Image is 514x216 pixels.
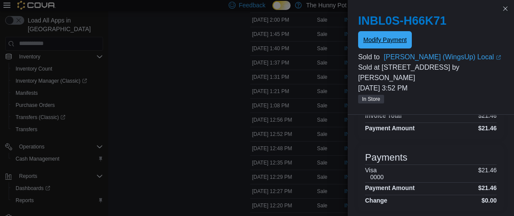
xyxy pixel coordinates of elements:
[365,112,402,119] h4: Invoice Total
[358,62,504,83] p: Sold at [STREET_ADDRESS] by [PERSON_NAME]
[365,152,407,163] h3: Payments
[365,197,387,204] h4: Change
[363,35,407,44] span: Modify Payment
[482,197,497,204] h4: $0.00
[358,83,504,93] p: [DATE] 3:52 PM
[362,95,380,103] span: In Store
[365,167,384,174] h6: Visa
[478,125,497,132] h4: $21.46
[478,184,497,191] h4: $21.46
[500,3,511,14] button: Close this dialog
[384,52,504,62] a: [PERSON_NAME] (WingsUp) LocalExternal link
[358,95,384,103] span: In Store
[478,167,497,181] p: $21.46
[365,125,415,132] h4: Payment Amount
[478,112,497,119] h4: $21.46
[358,52,382,62] div: Sold to
[496,55,501,60] svg: External link
[358,14,504,28] h2: INBL0S-H66K71
[370,174,384,181] h6: 0000
[365,184,415,191] h4: Payment Amount
[358,31,412,48] button: Modify Payment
